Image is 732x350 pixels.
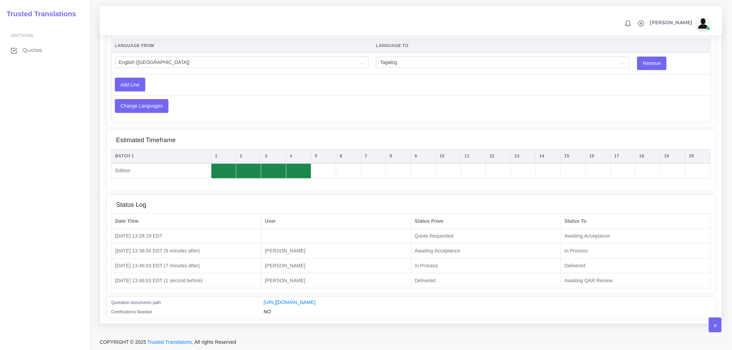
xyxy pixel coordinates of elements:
th: 5 [311,149,336,164]
td: Quote Requested [411,229,561,244]
th: 8 [386,149,411,164]
span: Quotes [22,46,42,54]
th: 10 [436,149,461,164]
th: 18 [635,149,660,164]
th: 20 [686,149,711,164]
th: 1 [211,149,236,164]
td: Awaiting QAR Review [561,274,711,288]
th: User [261,214,411,229]
span: , All rights Reserved [192,339,236,346]
a: [URL][DOMAIN_NAME] [264,300,315,305]
td: [PERSON_NAME] [261,259,411,274]
h2: Trusted Translations [2,10,76,18]
td: Awaiting Acceptance [411,244,561,259]
th: 19 [660,149,685,164]
td: [DATE] 13:28:29 EDT [111,229,261,244]
a: Trusted Translations [2,8,76,20]
div: NO [258,308,716,318]
th: 15 [561,149,586,164]
td: [PERSON_NAME] [261,244,411,259]
th: Language From [111,39,373,53]
th: 11 [461,149,486,164]
td: [DATE] 13:46:03 EDT (7 minutes after) [111,259,261,274]
th: Batch 1 [111,149,211,164]
label: Quotation documents path [111,300,161,306]
span: [PERSON_NAME] [650,20,693,25]
th: Status To [561,214,711,229]
th: 2 [236,149,261,164]
th: 16 [586,149,611,164]
label: Certifications Needed [111,309,152,315]
th: Date Time [111,214,261,229]
td: [PERSON_NAME] [261,274,411,288]
h4: Status Log [116,202,146,209]
input: Remove [638,57,666,70]
th: 7 [361,149,386,164]
th: 14 [536,149,561,164]
img: avatar [696,17,710,30]
h4: Estimated Timeframe [116,137,176,145]
th: Language To [373,39,634,53]
th: 9 [411,149,436,164]
td: Awaiting Acceptance [561,229,711,244]
a: Quotes [5,43,85,57]
td: In Process [411,259,561,274]
a: Trusted Translations [147,340,192,345]
span: Sections [11,33,34,38]
th: 4 [286,149,311,164]
td: [DATE] 13:38:04 EDT (9 minutes after) [111,244,261,259]
th: 3 [261,149,286,164]
th: 6 [336,149,361,164]
td: In Process [561,244,711,259]
a: [PERSON_NAME]avatar [647,17,713,30]
th: 12 [486,149,511,164]
input: Add Line [115,78,145,91]
td: Delivered [411,274,561,288]
span: COPYRIGHT © 2025 [100,339,236,346]
td: Delivered [561,259,711,274]
th: 13 [511,149,536,164]
td: [DATE] 13:46:03 EDT (1 second before) [111,274,261,288]
input: Change Languages [115,100,168,113]
td: Edition [111,164,211,179]
th: 17 [611,149,635,164]
th: Status From [411,214,561,229]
